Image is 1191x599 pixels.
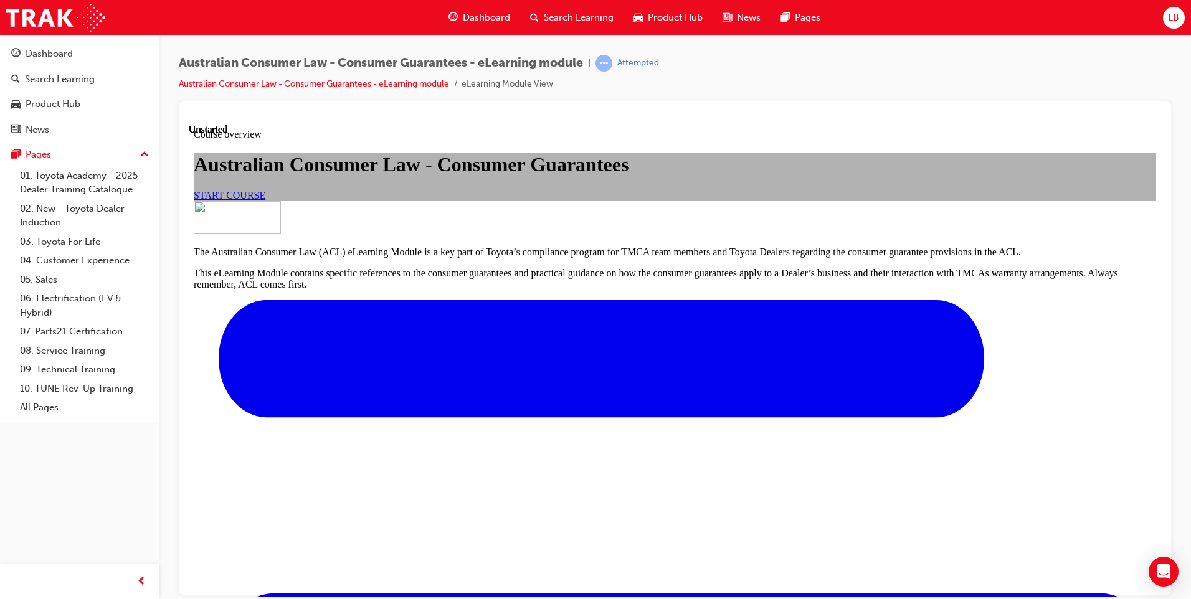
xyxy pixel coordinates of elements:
[15,398,154,417] a: All Pages
[26,123,49,137] div: News
[15,289,154,322] a: 06. Electrification (EV & Hybrid)
[781,10,790,26] span: pages-icon
[5,29,967,52] h1: Australian Consumer Law - Consumer Guarantees
[1163,7,1185,29] button: LB
[633,10,643,26] span: car-icon
[5,66,77,77] a: START COURSE
[6,4,105,32] img: Trak
[5,123,967,134] p: The Australian Consumer Law (ACL) eLearning Module is a key part of Toyota’s compliance program f...
[25,72,95,87] div: Search Learning
[5,93,154,116] a: Product Hub
[11,74,20,85] span: search-icon
[771,5,830,31] a: pages-iconPages
[439,5,520,31] a: guage-iconDashboard
[179,56,583,70] span: Australian Consumer Law - Consumer Guarantees - eLearning module
[15,232,154,252] a: 03. Toyota For Life
[624,5,713,31] a: car-iconProduct Hub
[520,5,624,31] a: search-iconSearch Learning
[26,47,73,61] div: Dashboard
[15,322,154,341] a: 07. Parts21 Certification
[15,360,154,379] a: 09. Technical Training
[5,42,154,65] a: Dashboard
[11,49,21,60] span: guage-icon
[530,10,539,26] span: search-icon
[463,11,510,25] span: Dashboard
[179,78,449,89] a: Australian Consumer Law - Consumer Guarantees - eLearning module
[617,57,659,69] div: Attempted
[15,379,154,399] a: 10. TUNE Rev-Up Training
[26,97,80,111] div: Product Hub
[5,143,154,166] button: Pages
[11,149,21,161] span: pages-icon
[588,56,591,70] span: |
[737,11,761,25] span: News
[11,99,21,110] span: car-icon
[5,144,967,166] p: This eLearning Module contains specific references to the consumer guarantees and practical guida...
[713,5,771,31] a: news-iconNews
[5,40,154,143] button: DashboardSearch LearningProduct HubNews
[648,11,703,25] span: Product Hub
[15,166,154,199] a: 01. Toyota Academy - 2025 Dealer Training Catalogue
[448,10,458,26] span: guage-icon
[795,11,820,25] span: Pages
[723,10,732,26] span: news-icon
[15,341,154,361] a: 08. Service Training
[11,125,21,136] span: news-icon
[595,55,612,72] span: learningRecordVerb_ATTEMPT-icon
[5,5,73,16] span: Course overview
[1149,557,1179,587] div: Open Intercom Messenger
[1168,11,1179,25] span: LB
[462,77,553,92] li: eLearning Module View
[544,11,614,25] span: Search Learning
[26,148,51,162] div: Pages
[5,118,154,141] a: News
[15,199,154,232] a: 02. New - Toyota Dealer Induction
[15,270,154,290] a: 05. Sales
[15,251,154,270] a: 04. Customer Experience
[137,574,146,590] span: prev-icon
[5,68,154,91] a: Search Learning
[140,147,149,163] span: up-icon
